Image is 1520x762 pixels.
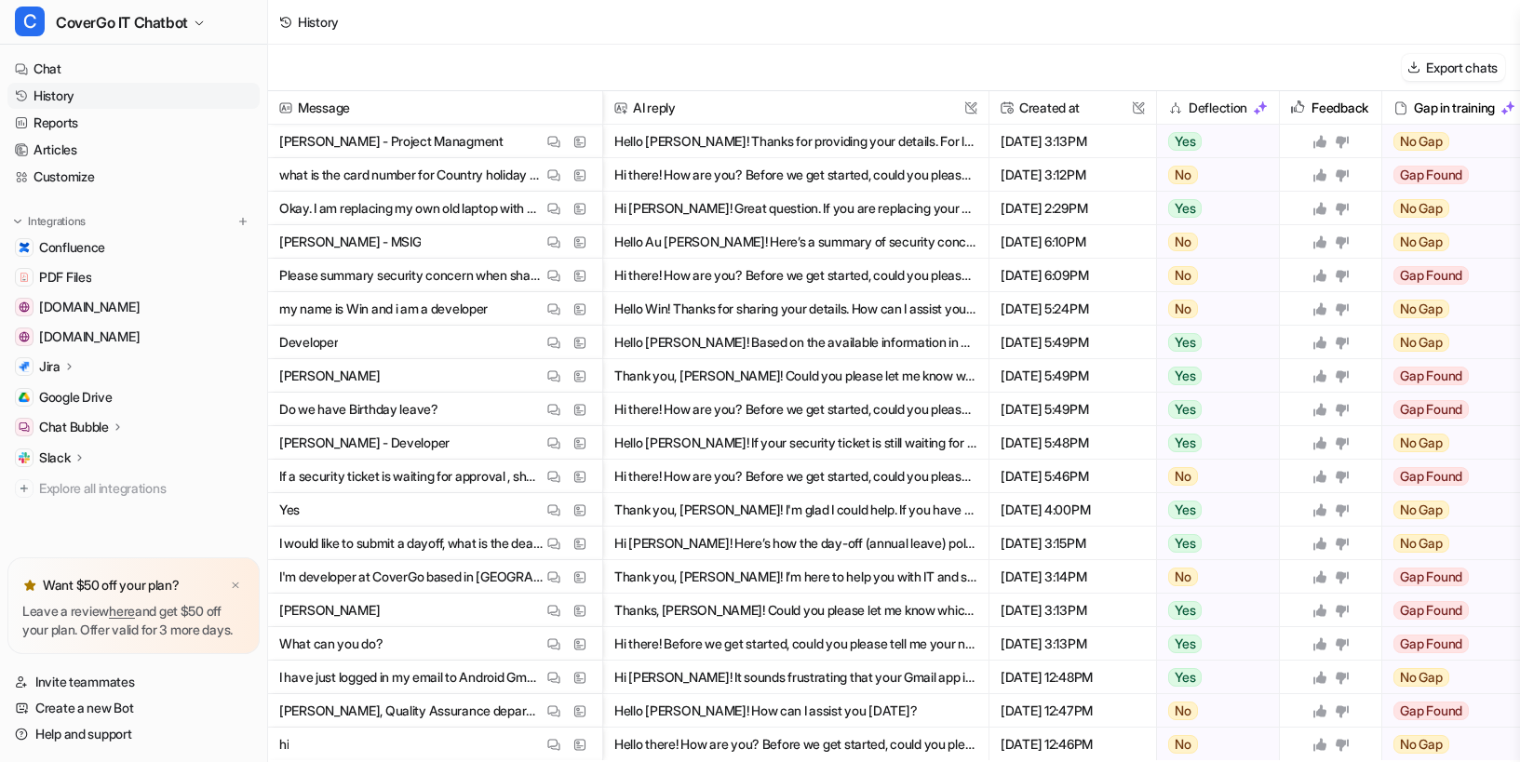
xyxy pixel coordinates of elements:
[1168,199,1202,218] span: Yes
[614,460,977,493] button: Hi there! How are you? Before we get started, could you please tell me your name (First Name + La...
[276,91,595,125] span: Message
[1168,300,1198,318] span: No
[19,242,30,253] img: Confluence
[1157,259,1269,292] button: No
[1157,728,1269,761] button: No
[279,158,543,192] p: what is the card number for Country holiday to fill in tempo
[1168,233,1198,251] span: No
[997,91,1149,125] span: Created at
[1168,635,1202,653] span: Yes
[1157,125,1269,158] button: Yes
[997,359,1149,393] span: [DATE] 5:49PM
[7,384,260,410] a: Google DriveGoogle Drive
[7,164,260,190] a: Customize
[1157,493,1269,527] button: Yes
[614,292,977,326] button: Hello Win! Thanks for sharing your details. How can I assist you [DATE]? Please let me know what ...
[1393,735,1449,754] span: No Gap
[43,576,180,595] p: Want $50 off your plan?
[28,214,86,229] p: Integrations
[236,215,249,228] img: menu_add.svg
[1168,166,1198,184] span: No
[1393,434,1449,452] span: No Gap
[11,215,24,228] img: expand menu
[1168,132,1202,151] span: Yes
[39,238,105,257] span: Confluence
[1382,694,1514,728] button: Gap Found
[1168,668,1202,687] span: Yes
[1157,359,1269,393] button: Yes
[279,694,543,728] p: [PERSON_NAME], Quality Assurance deparment
[1393,367,1469,385] span: Gap Found
[109,603,135,619] a: here
[1168,367,1202,385] span: Yes
[614,359,977,393] button: Thank you, [PERSON_NAME]! Could you please let me know which department you’re in? Once I have yo...
[614,527,977,560] button: Hi [PERSON_NAME]! Here’s how the day-off (annual leave) policy works at [GEOGRAPHIC_DATA] for [GE...
[611,91,981,125] span: AI reply
[1393,400,1469,419] span: Gap Found
[1393,601,1469,620] span: Gap Found
[1189,91,1247,125] h2: Deflection
[19,361,30,372] img: Jira
[997,627,1149,661] span: [DATE] 3:13PM
[614,594,977,627] button: Thanks, [PERSON_NAME]! Could you please let me know which department you are in? Once I have that...
[7,324,260,350] a: support.atlassian.com[DOMAIN_NAME]
[997,460,1149,493] span: [DATE] 5:46PM
[997,393,1149,426] span: [DATE] 5:49PM
[1157,694,1269,728] button: No
[1393,233,1449,251] span: No Gap
[39,328,140,346] span: [DOMAIN_NAME]
[1157,527,1269,560] button: Yes
[1382,426,1514,460] button: No Gap
[997,694,1149,728] span: [DATE] 12:47PM
[614,661,977,694] button: Hi [PERSON_NAME]! It sounds frustrating that your Gmail app is stuck on "Getting your message..."...
[1157,393,1269,426] button: Yes
[1390,91,1519,125] div: Gap in training
[1168,400,1202,419] span: Yes
[279,192,543,225] p: Okay. I am replacing my own old laptop with a laptop from the company. Should I just remove my de...
[997,426,1149,460] span: [DATE] 5:48PM
[1168,568,1198,586] span: No
[19,392,30,403] img: Google Drive
[279,527,543,560] p: I would like to submit a dayoff, what is the deadline for this? like 2 days 3 days before I take ...
[19,301,30,313] img: community.atlassian.com
[1382,627,1514,661] button: Gap Found
[1157,326,1269,359] button: Yes
[7,56,260,82] a: Chat
[1382,460,1514,493] button: Gap Found
[997,326,1149,359] span: [DATE] 5:49PM
[279,661,543,694] p: I have just logged in my email to Android Gmail, but still loading 'Getting your messsage ...' fo...
[1382,359,1514,393] button: Gap Found
[1382,560,1514,594] button: Gap Found
[1168,534,1202,553] span: Yes
[7,669,260,695] a: Invite teammates
[1168,333,1202,352] span: Yes
[279,259,543,292] p: Please summary security concern when sharing screen during meeting
[1393,501,1449,519] span: No Gap
[39,268,91,287] span: PDF Files
[15,479,34,498] img: explore all integrations
[19,452,30,463] img: Slack
[1393,266,1469,285] span: Gap Found
[279,627,383,661] p: What can you do?
[19,421,30,433] img: Chat Bubble
[279,225,421,259] p: [PERSON_NAME] - MSIG
[1382,225,1514,259] button: No Gap
[614,493,977,527] button: Thank you, [PERSON_NAME]! I'm glad I could help. If you have any more questions or need further a...
[1168,266,1198,285] span: No
[1157,594,1269,627] button: Yes
[1312,91,1368,125] h2: Feedback
[997,125,1149,158] span: [DATE] 3:13PM
[39,357,61,376] p: Jira
[614,326,977,359] button: Hello [PERSON_NAME]! Based on the available information in our company handbooks and leave polici...
[1157,292,1269,326] button: No
[279,426,450,460] p: [PERSON_NAME] - Developer
[1393,702,1469,720] span: Gap Found
[614,259,977,292] button: Hi there! How are you? Before we get started, could you please tell me your name (First Name + La...
[1382,594,1514,627] button: Gap Found
[1168,467,1198,486] span: No
[997,560,1149,594] span: [DATE] 3:14PM
[39,448,71,467] p: Slack
[1393,132,1449,151] span: No Gap
[614,158,977,192] button: Hi there! How are you? Before we get started, could you please tell me your name (First Name + La...
[7,475,260,501] a: Explore all integrations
